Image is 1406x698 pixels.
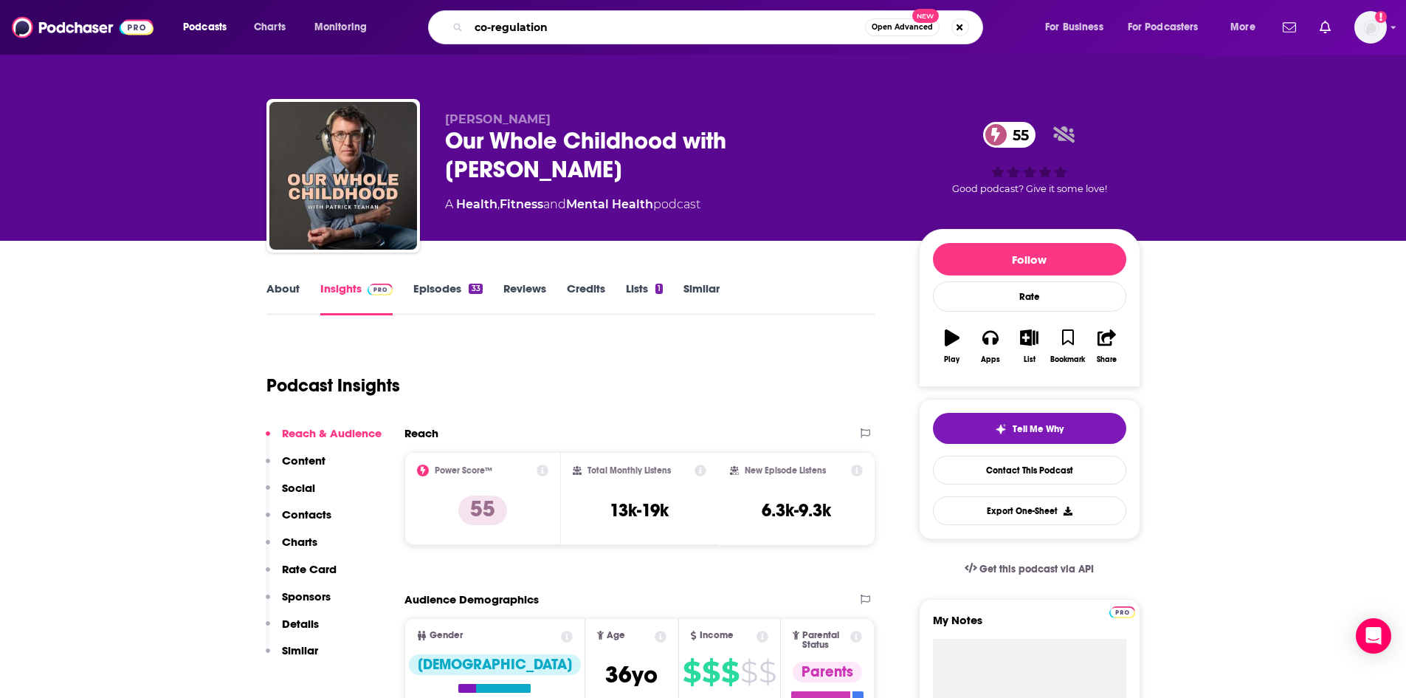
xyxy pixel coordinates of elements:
[981,355,1000,364] div: Apps
[282,454,325,468] p: Content
[500,197,543,211] a: Fitness
[605,660,658,689] span: 36 yo
[933,496,1126,525] button: Export One-Sheet
[740,660,757,684] span: $
[1109,604,1135,618] a: Pro website
[1050,355,1085,364] div: Bookmark
[269,102,417,250] img: Our Whole Childhood with Patrick Teahan
[702,660,720,684] span: $
[912,9,939,23] span: New
[442,10,997,44] div: Search podcasts, credits, & more...
[944,355,959,364] div: Play
[445,112,551,126] span: [PERSON_NAME]
[266,507,331,535] button: Contacts
[1354,11,1387,44] span: Logged in as megcassidy
[872,24,933,31] span: Open Advanced
[1049,320,1087,373] button: Bookmark
[998,122,1036,148] span: 55
[409,654,581,675] div: [DEMOGRAPHIC_DATA]
[266,281,300,315] a: About
[995,423,1007,435] img: tell me why sparkle
[1013,423,1064,435] span: Tell Me Why
[282,589,331,603] p: Sponsors
[1097,355,1117,364] div: Share
[683,660,700,684] span: $
[952,183,1107,194] span: Good podcast? Give it some love!
[953,551,1106,587] a: Get this podcast via API
[607,631,625,640] span: Age
[1375,11,1387,23] svg: Add a profile image
[1230,17,1255,38] span: More
[469,284,482,294] div: 33
[933,613,1126,639] label: My Notes
[1354,11,1387,44] img: User Profile
[655,284,663,294] div: 1
[793,662,862,682] div: Parents
[244,16,294,39] a: Charts
[282,562,337,576] p: Rate Card
[314,17,367,38] span: Monitoring
[266,535,317,562] button: Charts
[266,562,337,589] button: Rate Card
[865,18,940,36] button: Open AdvancedNew
[413,281,482,315] a: Episodes33
[1277,15,1302,40] a: Show notifications dropdown
[404,426,438,440] h2: Reach
[721,660,739,684] span: $
[933,456,1126,485] a: Contact This Podcast
[266,374,400,397] h1: Podcast Insights
[12,13,154,41] img: Podchaser - Follow, Share and Rate Podcasts
[587,465,671,476] h2: Total Monthly Listens
[543,197,566,211] span: and
[430,631,463,640] span: Gender
[1354,11,1387,44] button: Show profile menu
[282,481,315,495] p: Social
[1314,15,1337,40] a: Show notifications dropdown
[458,496,507,525] p: 55
[610,499,669,521] h3: 13k-19k
[254,17,286,38] span: Charts
[456,197,497,211] a: Health
[266,643,318,671] button: Similar
[469,16,865,39] input: Search podcasts, credits, & more...
[745,465,826,476] h2: New Episode Listens
[762,499,831,521] h3: 6.3k-9.3k
[266,617,319,644] button: Details
[282,426,382,440] p: Reach & Audience
[1035,16,1122,39] button: open menu
[1356,618,1391,654] div: Open Intercom Messenger
[435,465,492,476] h2: Power Score™
[971,320,1010,373] button: Apps
[1045,17,1103,38] span: For Business
[802,631,848,650] span: Parental Status
[759,660,776,684] span: $
[304,16,386,39] button: open menu
[1128,17,1199,38] span: For Podcasters
[368,284,393,295] img: Podchaser Pro
[566,197,653,211] a: Mental Health
[266,426,382,454] button: Reach & Audience
[183,17,227,38] span: Podcasts
[282,643,318,657] p: Similar
[1010,320,1048,373] button: List
[266,481,315,508] button: Social
[919,112,1140,204] div: 55Good podcast? Give it some love!
[282,507,331,521] p: Contacts
[700,631,734,640] span: Income
[1118,16,1220,39] button: open menu
[983,122,1036,148] a: 55
[497,197,500,211] span: ,
[1109,606,1135,618] img: Podchaser Pro
[282,617,319,631] p: Details
[979,563,1094,575] span: Get this podcast via API
[173,16,246,39] button: open menu
[567,281,605,315] a: Credits
[626,281,663,315] a: Lists1
[683,281,720,315] a: Similar
[320,281,393,315] a: InsightsPodchaser Pro
[933,320,971,373] button: Play
[933,281,1126,312] div: Rate
[266,589,331,617] button: Sponsors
